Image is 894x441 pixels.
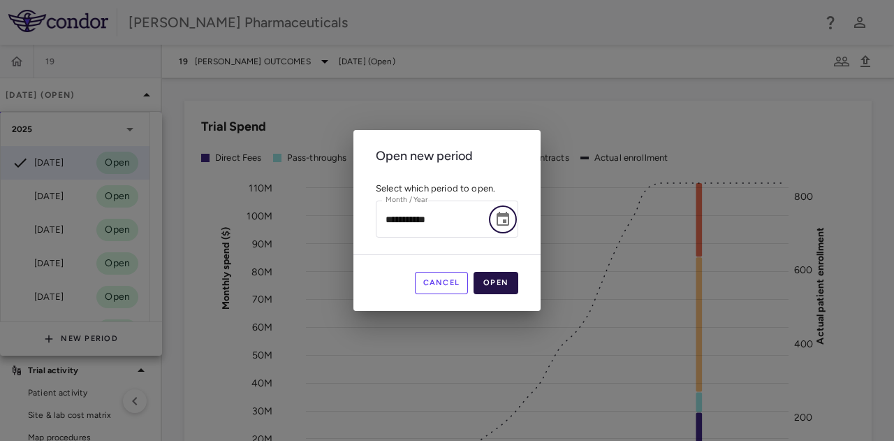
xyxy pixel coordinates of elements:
[474,272,518,294] button: Open
[353,130,541,182] h2: Open new period
[415,272,469,294] button: Cancel
[386,194,428,206] label: Month / Year
[376,182,518,195] p: Select which period to open.
[489,205,517,233] button: Choose date, selected date is Aug 19, 2025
